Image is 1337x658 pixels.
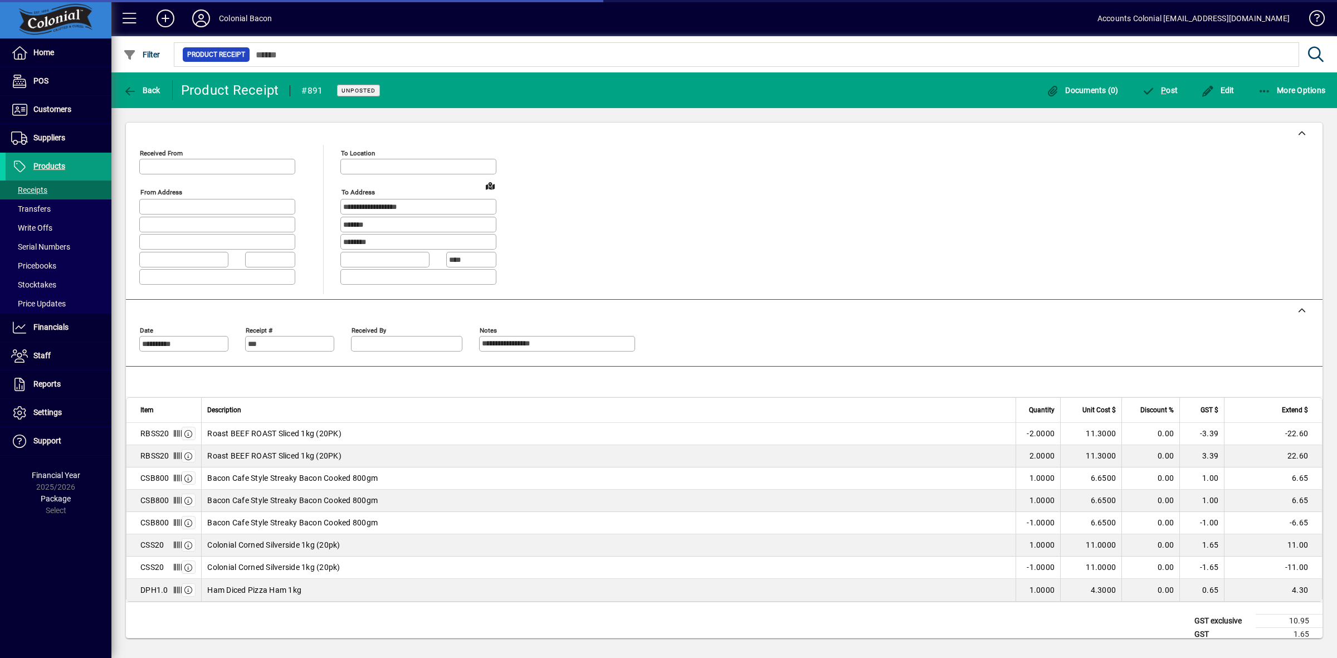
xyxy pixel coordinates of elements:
a: Write Offs [6,218,111,237]
a: View on map [481,177,499,194]
div: #891 [301,82,323,100]
td: 1.65 [1256,627,1323,641]
td: Roast BEEF ROAST Sliced 1kg (20PK) [201,445,1016,467]
td: 0.65 [1179,579,1224,601]
span: Settings [33,408,62,417]
div: CSB800 [140,495,169,506]
td: -1.0000 [1016,512,1060,534]
a: Serial Numbers [6,237,111,256]
span: Customers [33,105,71,114]
td: 1.0000 [1016,467,1060,490]
button: Edit [1198,80,1237,100]
a: Suppliers [6,124,111,152]
td: Bacon Cafe Style Streaky Bacon Cooked 800gm [201,467,1016,490]
button: More Options [1255,80,1329,100]
span: Support [33,436,61,445]
mat-label: Receipt # [246,326,272,334]
a: POS [6,67,111,95]
div: Accounts Colonial [EMAIL_ADDRESS][DOMAIN_NAME] [1097,9,1290,27]
td: 4.30 [1224,579,1322,601]
span: Discount % [1140,404,1174,416]
span: Edit [1201,86,1234,95]
span: Staff [33,351,51,360]
span: Extend $ [1282,404,1308,416]
span: Serial Numbers [11,242,70,251]
a: Receipts [6,181,111,199]
td: -3.39 [1179,423,1224,445]
td: -22.60 [1224,423,1322,445]
span: Unposted [341,87,375,94]
td: -1.00 [1179,512,1224,534]
td: 0.00 [1121,557,1179,579]
td: 3.39 [1179,445,1224,467]
td: GST [1189,627,1256,641]
a: Pricebooks [6,256,111,275]
span: 6.6500 [1091,495,1116,506]
td: 0.00 [1121,534,1179,557]
button: Back [120,80,163,100]
td: Roast BEEF ROAST Sliced 1kg (20PK) [201,423,1016,445]
td: 0.00 [1121,490,1179,512]
span: Transfers [11,204,51,213]
td: 0.00 [1121,512,1179,534]
mat-label: Date [140,326,153,334]
span: Package [41,494,71,503]
td: 11.00 [1224,534,1322,557]
span: 11.3000 [1086,450,1116,461]
div: CSS20 [140,562,164,573]
td: -11.00 [1224,557,1322,579]
td: Ham Diced Pizza Ham 1kg [201,579,1016,601]
a: Home [6,39,111,67]
td: Bacon Cafe Style Streaky Bacon Cooked 800gm [201,490,1016,512]
span: 11.0000 [1086,539,1116,550]
span: Price Updates [11,299,66,308]
span: POS [33,76,48,85]
span: Quantity [1029,404,1055,416]
span: GST $ [1201,404,1218,416]
div: Colonial Bacon [219,9,272,27]
span: Financial Year [32,471,80,480]
button: Profile [183,8,219,28]
td: 1.65 [1179,534,1224,557]
td: 2.0000 [1016,445,1060,467]
button: Filter [120,45,163,65]
span: Filter [123,50,160,59]
span: 6.6500 [1091,472,1116,484]
span: Suppliers [33,133,65,142]
a: Staff [6,342,111,370]
a: Support [6,427,111,455]
td: GST exclusive [1189,614,1256,627]
td: 0.00 [1121,423,1179,445]
td: 22.60 [1224,445,1322,467]
td: 10.95 [1256,614,1323,627]
span: Products [33,162,65,170]
div: RBSS20 [140,428,169,439]
a: Financials [6,314,111,342]
td: 0.00 [1121,579,1179,601]
td: 0.00 [1121,445,1179,467]
td: 0.00 [1121,467,1179,490]
div: CSS20 [140,539,164,550]
span: ost [1142,86,1178,95]
span: Pricebooks [11,261,56,270]
span: Item [140,404,154,416]
span: Product Receipt [187,49,245,60]
td: -2.0000 [1016,423,1060,445]
mat-label: Received by [352,326,386,334]
td: Bacon Cafe Style Streaky Bacon Cooked 800gm [201,512,1016,534]
td: Colonial Corned Silverside 1kg (20pk) [201,557,1016,579]
mat-label: Received From [140,149,183,157]
span: More Options [1258,86,1326,95]
span: 4.3000 [1091,584,1116,596]
span: Documents (0) [1046,86,1119,95]
td: -6.65 [1224,512,1322,534]
span: 6.6500 [1091,517,1116,528]
td: -1.65 [1179,557,1224,579]
div: RBSS20 [140,450,169,461]
span: 11.3000 [1086,428,1116,439]
mat-label: To location [341,149,375,157]
span: Reports [33,379,61,388]
mat-label: Notes [480,326,497,334]
div: DPH1.0 [140,584,168,596]
td: 6.65 [1224,490,1322,512]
